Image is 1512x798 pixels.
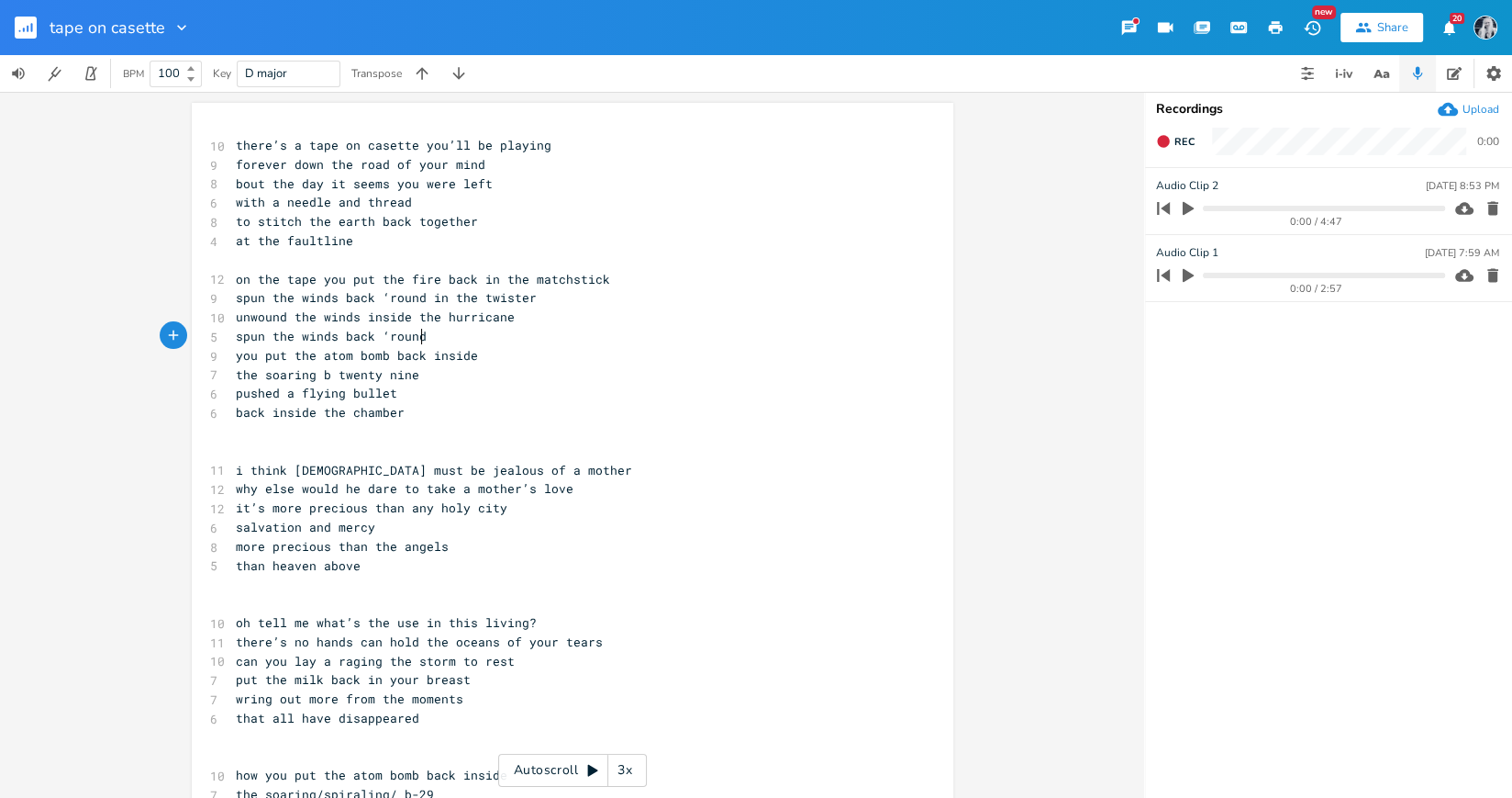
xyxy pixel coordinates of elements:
[236,271,610,287] span: on the tape you put the fire back in the matchstick
[608,754,641,787] div: 3x
[1477,136,1499,147] div: 0:00
[236,538,449,555] span: more precious than the angels
[236,462,632,478] span: i think [DEMOGRAPHIC_DATA] must be jealous of a mother
[1188,284,1445,294] div: 0:00 / 2:57
[1149,127,1202,156] button: Rec
[236,671,471,688] span: put the milk back in your breast
[236,710,419,726] span: that all have disappeared
[1426,181,1499,191] div: [DATE] 8:53 PM
[50,19,165,36] span: tape on casette
[236,232,353,249] span: at the faultline
[1156,177,1218,195] span: Audio Clip 2
[236,500,507,516] span: it’s more precious than any holy city
[236,653,515,669] span: can you lay a raging the storm to rest
[1473,16,1497,39] img: Anya
[236,213,478,230] span: to stitch the earth back together
[236,309,515,325] span: unwound the winds inside the hurricane
[236,519,375,535] span: salvation and mercy
[1188,217,1445,227] div: 0:00 / 4:47
[236,289,537,306] span: spun the winds back ‘round in the twister
[498,754,647,787] div: Autoscroll
[236,347,478,364] span: you put the atom bomb back inside
[236,137,551,153] span: there’s a tape on casette you’ll be playing
[236,156,485,173] span: forever down the road of your mind
[236,480,573,497] span: why else would he dare to take a mother’s love
[236,175,493,192] span: bout the day it seems you were left
[213,68,231,79] div: Key
[236,767,507,783] span: how you put the atom bomb back inside
[1425,248,1499,258] div: [DATE] 7:59 AM
[1462,102,1499,117] div: Upload
[245,65,287,82] span: D major
[236,614,537,631] span: oh tell me what’s the use in this living?
[236,634,603,650] span: there’s no hands can hold the oceans of your tears
[236,194,412,210] span: with a needle and thread
[236,366,419,383] span: the soaring b twenty nine
[1294,11,1330,44] button: New
[123,69,144,79] div: BPM
[1156,244,1218,262] span: Audio Clip 1
[1156,103,1501,116] div: Recordings
[236,557,361,574] span: than heaven above
[236,328,427,344] span: spun the winds back ‘round
[1340,13,1423,42] button: Share
[236,385,397,401] span: pushed a flying bullet
[1450,13,1464,24] div: 20
[1430,11,1467,44] button: 20
[1438,99,1499,119] button: Upload
[351,68,402,79] div: Transpose
[1377,19,1408,36] div: Share
[236,691,463,707] span: wring out more from the moments
[236,404,405,421] span: back inside the chamber
[1312,6,1336,19] div: New
[1174,135,1195,149] span: Rec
